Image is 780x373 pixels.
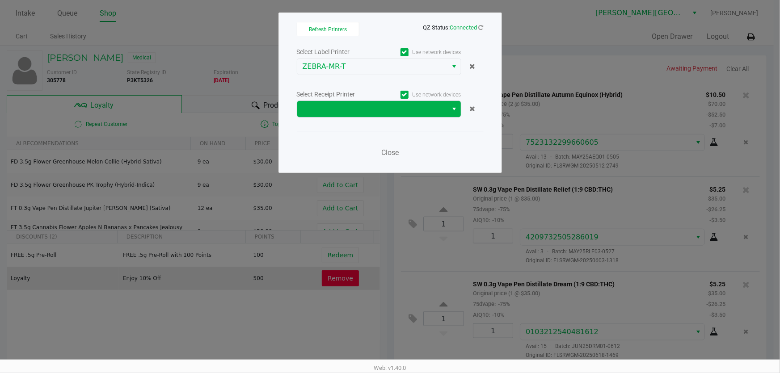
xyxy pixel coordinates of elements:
div: Select Label Printer [297,47,379,57]
span: Refresh Printers [309,26,347,33]
label: Use network devices [379,91,461,99]
div: Select Receipt Printer [297,90,379,99]
button: Select [448,59,461,75]
span: Close [381,148,399,157]
button: Close [377,144,404,162]
span: Web: v1.40.0 [374,365,406,371]
button: Select [448,101,461,117]
button: Refresh Printers [297,22,359,36]
span: ZEBRA-MR-T [303,61,443,72]
span: QZ Status: [423,24,484,31]
span: Connected [450,24,477,31]
label: Use network devices [379,48,461,56]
